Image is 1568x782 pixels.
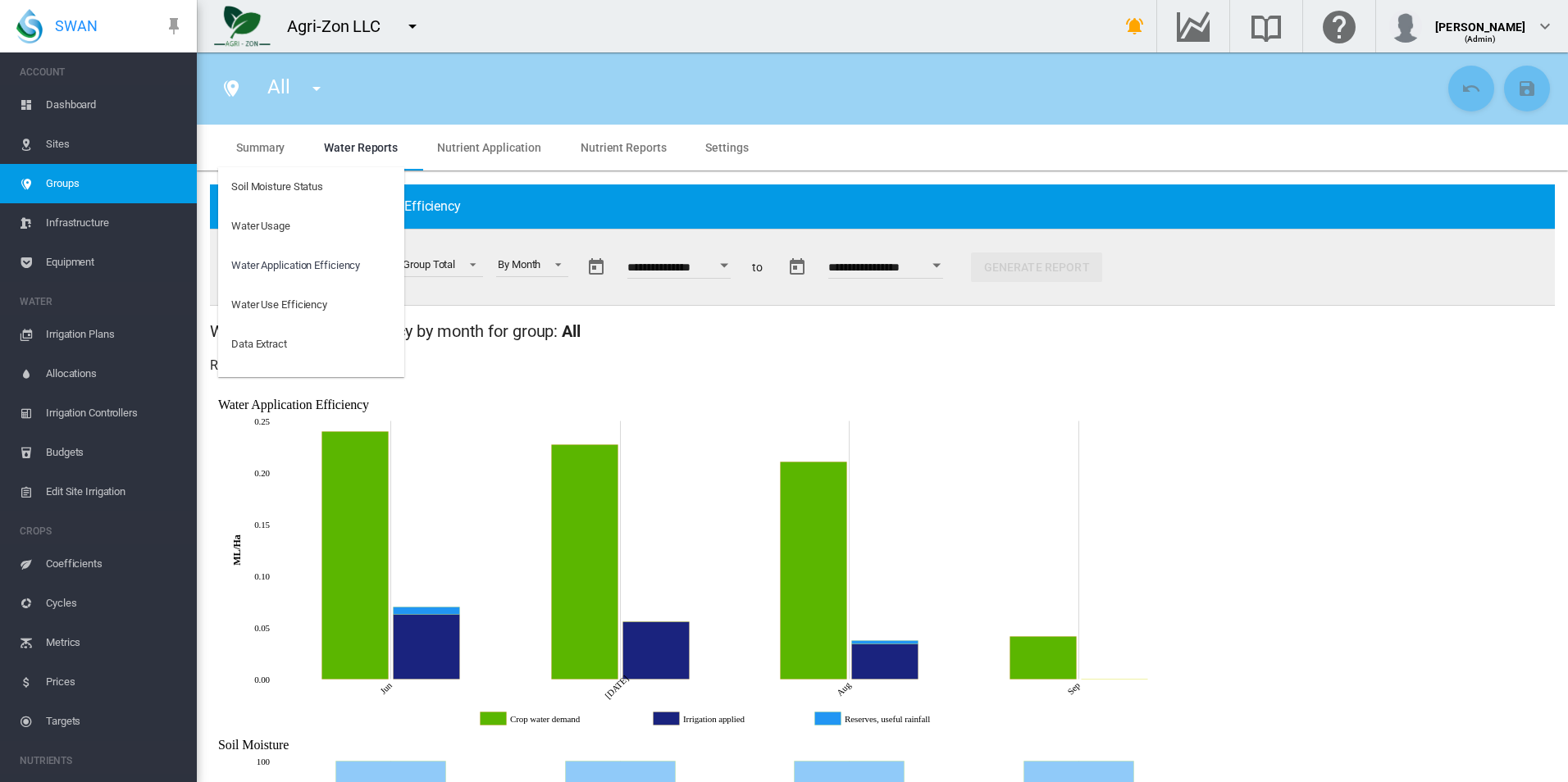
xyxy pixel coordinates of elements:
[231,337,287,352] div: Data Extract
[231,180,323,194] div: Soil Moisture Status
[231,376,367,391] div: Irrigation Planned and Applied
[231,298,327,312] div: Water Use Efficiency
[231,258,360,273] div: Water Application Efficiency
[231,219,290,234] div: Water Usage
